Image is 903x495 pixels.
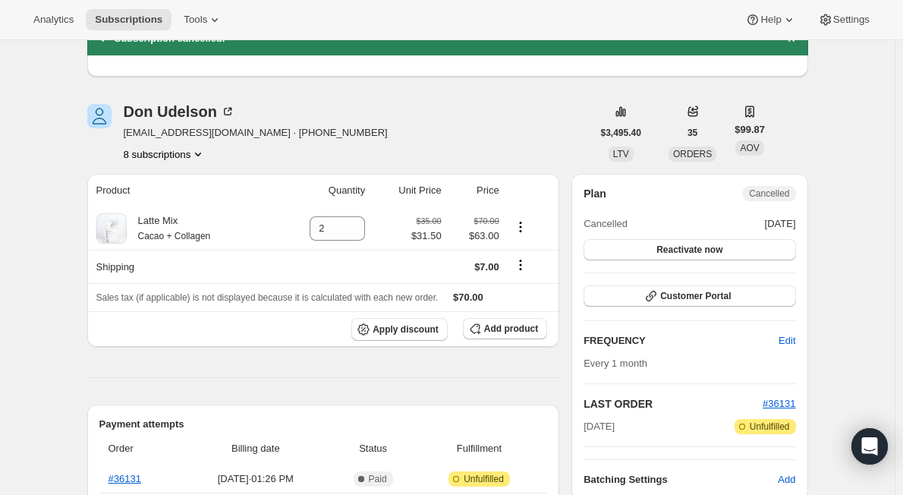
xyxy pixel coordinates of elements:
[87,174,275,207] th: Product
[138,231,211,241] small: Cacao + Collagen
[185,471,326,487] span: [DATE] · 01:26 PM
[769,329,804,353] button: Edit
[778,472,795,487] span: Add
[851,428,888,465] div: Open Intercom Messenger
[124,125,388,140] span: [EMAIL_ADDRESS][DOMAIN_NAME] · [PHONE_NUMBER]
[833,14,870,26] span: Settings
[95,14,162,26] span: Subscriptions
[185,441,326,456] span: Billing date
[735,122,765,137] span: $99.87
[446,174,504,207] th: Price
[687,127,697,139] span: 35
[656,244,722,256] span: Reactivate now
[87,250,275,283] th: Shipping
[420,441,538,456] span: Fulfillment
[109,473,141,484] a: #36131
[184,14,207,26] span: Tools
[96,213,127,244] img: product img
[592,122,650,143] button: $3,495.40
[411,229,442,244] span: $31.50
[584,186,606,201] h2: Plan
[779,333,795,348] span: Edit
[275,174,370,207] th: Quantity
[474,216,499,225] small: $70.00
[451,229,499,244] span: $63.00
[760,14,781,26] span: Help
[373,323,439,336] span: Apply discount
[24,9,83,30] button: Analytics
[474,261,499,273] span: $7.00
[175,9,231,30] button: Tools
[33,14,74,26] span: Analytics
[508,219,533,235] button: Product actions
[749,188,789,200] span: Cancelled
[601,127,641,139] span: $3,495.40
[809,9,879,30] button: Settings
[769,468,804,492] button: Add
[678,122,706,143] button: 35
[584,285,795,307] button: Customer Portal
[750,421,790,433] span: Unfulfilled
[584,333,779,348] h2: FREQUENCY
[99,417,548,432] h2: Payment attempts
[370,174,445,207] th: Unit Price
[584,472,778,487] h6: Batching Settings
[763,396,795,411] button: #36131
[351,318,448,341] button: Apply discount
[453,292,483,303] span: $70.00
[464,473,504,485] span: Unfulfilled
[736,9,805,30] button: Help
[613,149,629,159] span: LTV
[584,358,647,369] span: Every 1 month
[463,318,547,339] button: Add product
[124,104,235,119] div: Don Udelson
[96,292,439,303] span: Sales tax (if applicable) is not displayed because it is calculated with each new order.
[673,149,712,159] span: ORDERS
[124,147,206,162] button: Product actions
[484,323,538,335] span: Add product
[369,473,387,485] span: Paid
[584,419,615,434] span: [DATE]
[335,441,411,456] span: Status
[660,290,731,302] span: Customer Portal
[86,9,171,30] button: Subscriptions
[740,143,759,153] span: AOV
[765,216,796,232] span: [DATE]
[584,396,763,411] h2: LAST ORDER
[87,104,112,128] span: Don Udelson
[99,432,181,465] th: Order
[584,216,628,232] span: Cancelled
[763,398,795,409] a: #36131
[508,257,533,273] button: Shipping actions
[417,216,442,225] small: $35.00
[127,213,211,244] div: Latte Mix
[584,239,795,260] button: Reactivate now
